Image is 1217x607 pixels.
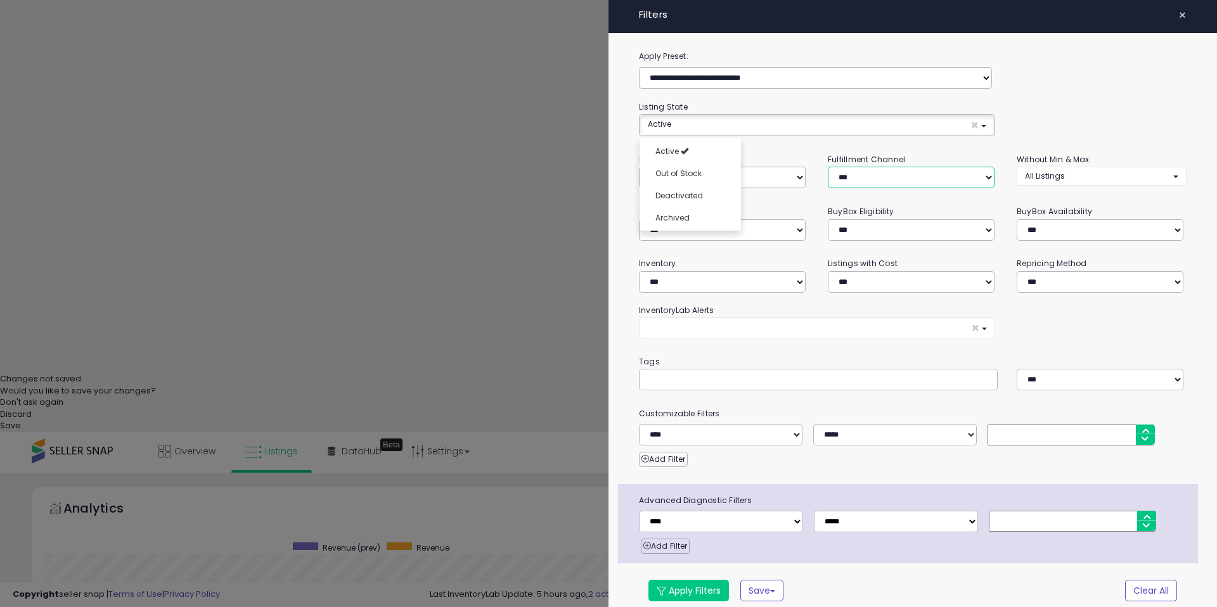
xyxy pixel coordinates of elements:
[1125,580,1177,601] button: Clear All
[641,539,690,554] button: Add Filter
[639,452,688,467] button: Add Filter
[648,580,729,601] button: Apply Filters
[629,494,1198,508] span: Advanced Diagnostic Filters
[740,580,783,601] button: Save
